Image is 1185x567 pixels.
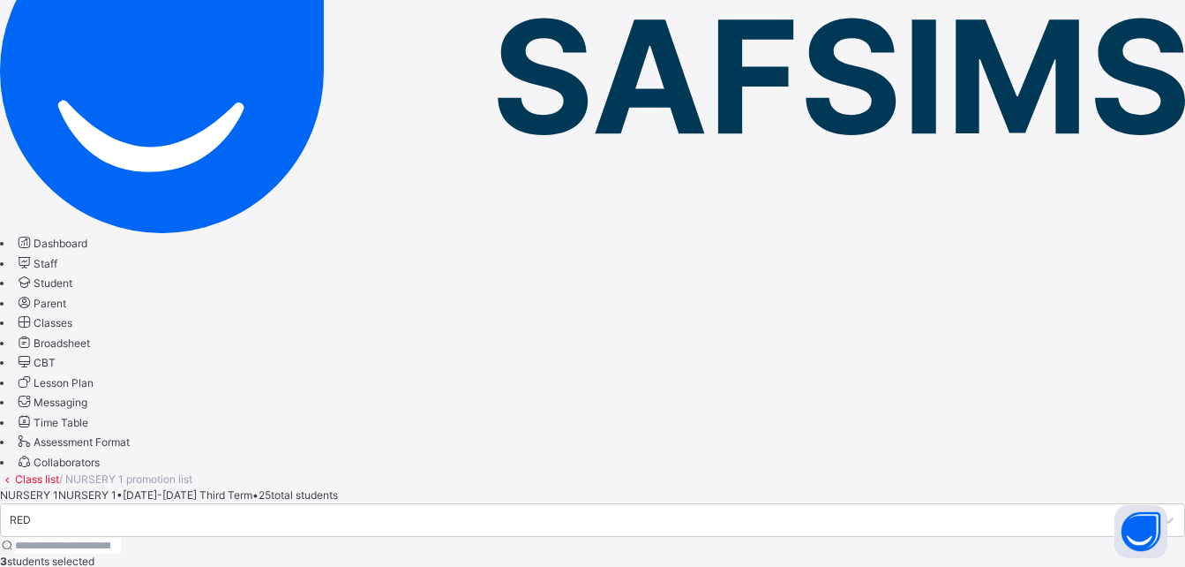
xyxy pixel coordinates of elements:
a: Broadsheet [15,336,90,350]
a: Staff [15,257,57,270]
span: Assessment Format [34,435,130,449]
span: Dashboard [34,237,87,250]
span: Parent [34,297,66,310]
a: CBT [15,356,56,369]
span: CBT [34,356,56,369]
a: Time Table [15,416,88,429]
a: Assessment Format [15,435,130,449]
button: Open asap [1114,505,1167,558]
div: RED [10,512,31,528]
a: Dashboard [15,237,87,250]
a: Parent [15,297,66,310]
span: Broadsheet [34,336,90,350]
a: Collaborators [15,456,100,469]
span: Classes [34,316,72,329]
a: Student [15,276,72,290]
span: Messaging [34,396,87,409]
a: Messaging [15,396,87,409]
span: Student [34,276,72,290]
a: Lesson Plan [15,376,94,389]
span: Lesson Plan [34,376,94,389]
span: Staff [34,257,57,270]
span: Collaborators [34,456,100,469]
span: / NURSERY 1 promotion list [59,472,192,486]
a: Classes [15,316,72,329]
span: NURSERY 1 • [DATE]-[DATE] Third Term • 25 total students [58,488,338,502]
span: Time Table [34,416,88,429]
a: Class list [15,472,59,486]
